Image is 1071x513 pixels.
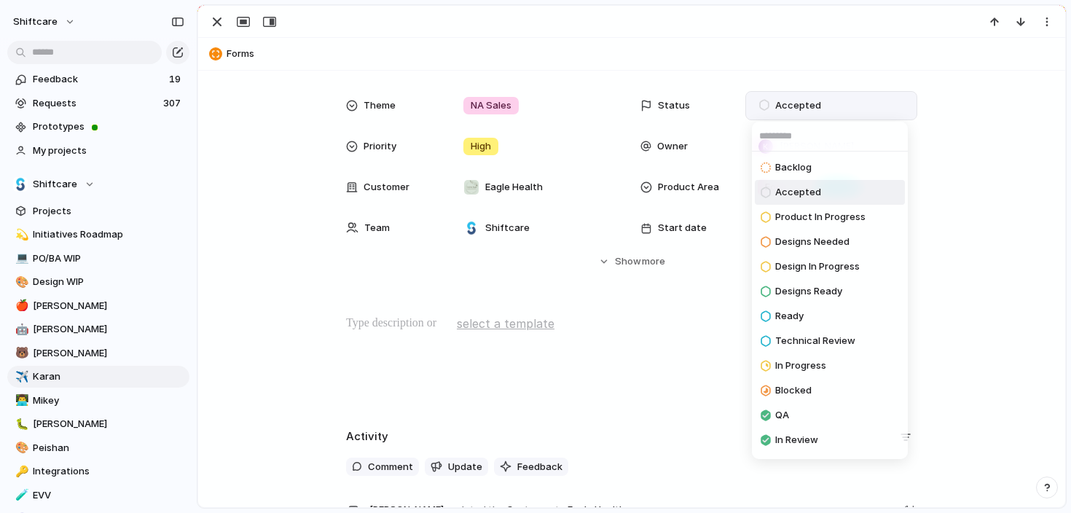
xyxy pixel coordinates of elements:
span: Product In Progress [775,210,866,224]
span: In Review [775,433,818,447]
span: Design In Progress [775,259,860,274]
span: In Progress [775,359,826,373]
span: Designs Needed [775,235,850,249]
span: Marketing / CS Needed [775,458,882,472]
span: Backlog [775,160,812,175]
span: Technical Review [775,334,855,348]
span: Blocked [775,383,812,398]
span: Accepted [775,185,821,200]
span: Designs Ready [775,284,842,299]
span: Ready [775,309,804,324]
span: QA [775,408,789,423]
